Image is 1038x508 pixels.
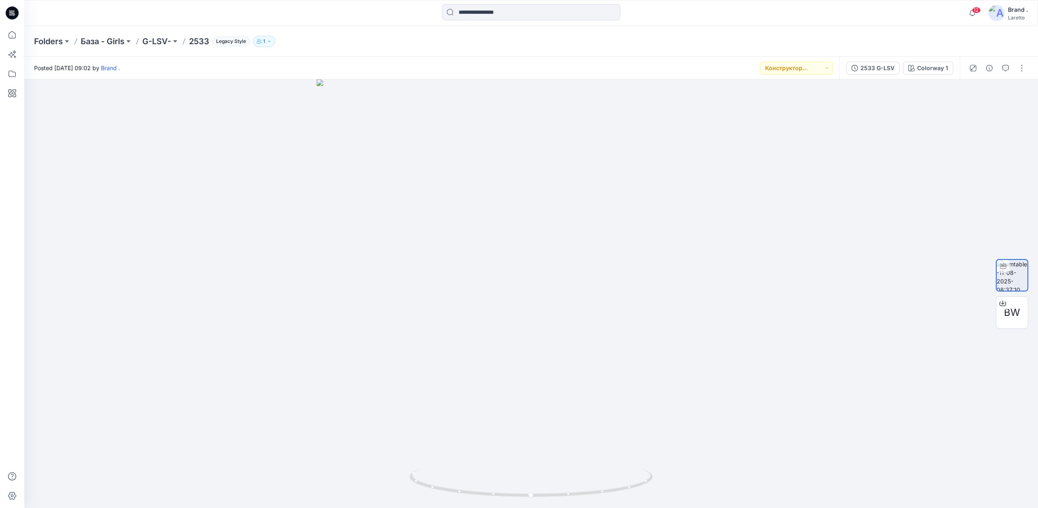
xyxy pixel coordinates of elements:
[1008,5,1028,15] div: Brand .
[846,62,900,75] button: 2533 G-LSV
[860,64,894,73] div: 2533 G-LSV
[997,260,1027,291] img: turntable-11-08-2025-08:37:10
[917,64,948,73] div: Colorway 1
[1004,305,1020,320] span: BW
[101,64,120,71] a: Brand .
[142,36,171,47] a: G-LSV-
[209,36,250,47] button: Legacy Style
[1008,15,1028,21] div: Laretto
[34,36,63,47] a: Folders
[253,36,275,47] button: 1
[189,36,209,47] p: 2533
[34,64,120,72] span: Posted [DATE] 09:02 by
[989,5,1005,21] img: avatar
[983,62,996,75] button: Details
[972,7,981,13] span: 12
[212,36,250,46] span: Legacy Style
[81,36,124,47] a: База - Girls
[263,37,265,46] p: 1
[903,62,953,75] button: Colorway 1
